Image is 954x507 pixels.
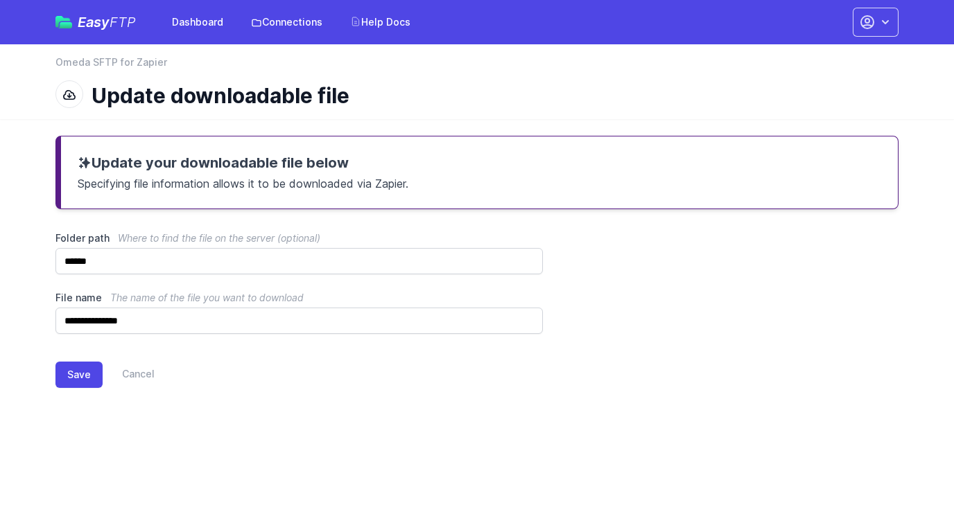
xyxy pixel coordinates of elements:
span: The name of the file you want to download [110,292,304,303]
nav: Breadcrumb [55,55,899,78]
label: Folder path [55,231,543,245]
h3: Update your downloadable file below [78,153,881,172]
h1: Update downloadable file [92,83,887,108]
span: Where to find the file on the server (optional) [118,232,320,244]
a: Dashboard [164,10,232,35]
a: Help Docs [342,10,419,35]
a: EasyFTP [55,15,136,29]
span: Easy [78,15,136,29]
p: Specifying file information allows it to be downloaded via Zapier. [78,172,881,192]
a: Connections [243,10,331,35]
a: Cancel [103,362,155,388]
img: easyftp_logo.png [55,16,72,28]
button: Save [55,362,103,388]
label: File name [55,291,543,305]
span: FTP [110,14,136,30]
a: Omeda SFTP for Zapier [55,55,167,69]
